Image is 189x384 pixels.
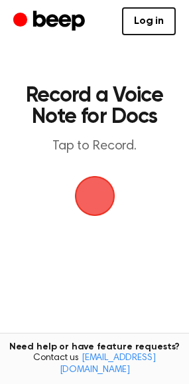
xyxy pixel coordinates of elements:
[13,9,88,35] a: Beep
[75,176,115,216] img: Beep Logo
[8,353,181,376] span: Contact us
[24,85,165,128] h1: Record a Voice Note for Docs
[122,7,176,35] a: Log in
[24,138,165,155] p: Tap to Record.
[60,353,156,375] a: [EMAIL_ADDRESS][DOMAIN_NAME]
